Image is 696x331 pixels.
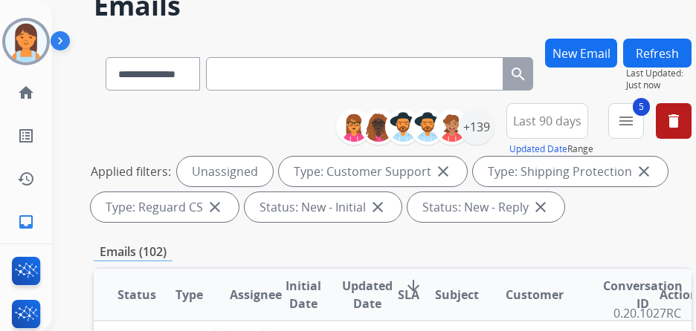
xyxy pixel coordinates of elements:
span: Assignee [230,286,282,304]
span: Customer [506,286,564,304]
span: Just now [626,79,692,91]
p: 0.20.1027RC [613,304,681,322]
button: Last 90 days [506,103,588,139]
mat-icon: close [369,198,387,216]
div: Type: Customer Support [279,157,467,186]
div: Type: Reguard CS [91,192,239,222]
mat-icon: list_alt [17,127,35,145]
div: Unassigned [177,157,273,186]
span: Conversation ID [603,277,683,312]
mat-icon: close [434,163,452,180]
mat-icon: menu [617,112,635,130]
th: Action [636,269,692,321]
button: 5 [608,103,644,139]
span: 5 [633,98,650,116]
span: Initial Date [286,277,321,312]
p: Emails (102) [94,243,173,261]
span: SLA [398,286,419,304]
mat-icon: search [509,65,527,83]
mat-icon: arrow_downward [405,277,422,295]
div: +139 [459,109,494,145]
mat-icon: history [17,170,35,188]
button: New Email [545,39,617,68]
button: Updated Date [509,143,567,155]
button: Refresh [623,39,692,68]
span: Subject [435,286,479,304]
span: Last Updated: [626,68,692,79]
mat-icon: delete [665,112,683,130]
mat-icon: close [635,163,653,180]
span: Last 90 days [513,118,581,124]
img: avatar [5,21,47,62]
div: Type: Shipping Protection [473,157,668,186]
span: Type [175,286,203,304]
mat-icon: close [206,198,224,216]
mat-icon: inbox [17,213,35,231]
span: Range [509,142,593,155]
mat-icon: close [532,198,550,216]
p: Applied filters: [91,163,171,180]
div: Status: New - Reply [407,192,564,222]
mat-icon: home [17,84,35,102]
span: Updated Date [342,277,393,312]
div: Status: New - Initial [245,192,402,222]
span: Status [117,286,156,304]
